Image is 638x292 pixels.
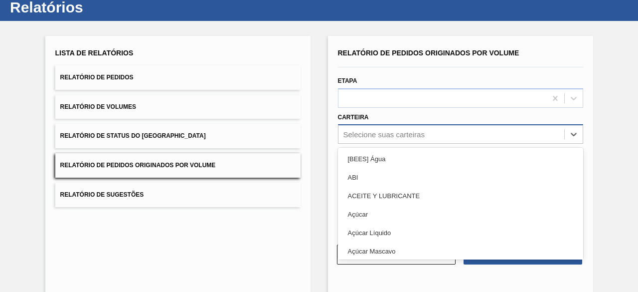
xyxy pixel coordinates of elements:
[60,191,144,198] span: Relatório de Sugestões
[338,205,583,224] div: Açúcar
[60,132,206,139] span: Relatório de Status do [GEOGRAPHIC_DATA]
[55,95,301,119] button: Relatório de Volumes
[338,150,583,168] div: [BEES] Água
[338,168,583,187] div: ABI
[338,242,583,261] div: Açúcar Mascavo
[55,183,301,207] button: Relatório de Sugestões
[338,187,583,205] div: ACEITE Y LUBRICANTE
[60,162,216,169] span: Relatório de Pedidos Originados por Volume
[338,114,369,121] label: Carteira
[343,130,425,139] div: Selecione suas carteiras
[60,103,136,110] span: Relatório de Volumes
[60,74,134,81] span: Relatório de Pedidos
[55,124,301,148] button: Relatório de Status do [GEOGRAPHIC_DATA]
[55,153,301,178] button: Relatório de Pedidos Originados por Volume
[10,1,187,13] h1: Relatórios
[337,245,456,265] button: Limpar
[55,49,134,57] span: Lista de Relatórios
[338,77,357,84] label: Etapa
[55,65,301,90] button: Relatório de Pedidos
[338,224,583,242] div: Açúcar Líquido
[338,49,519,57] span: Relatório de Pedidos Originados por Volume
